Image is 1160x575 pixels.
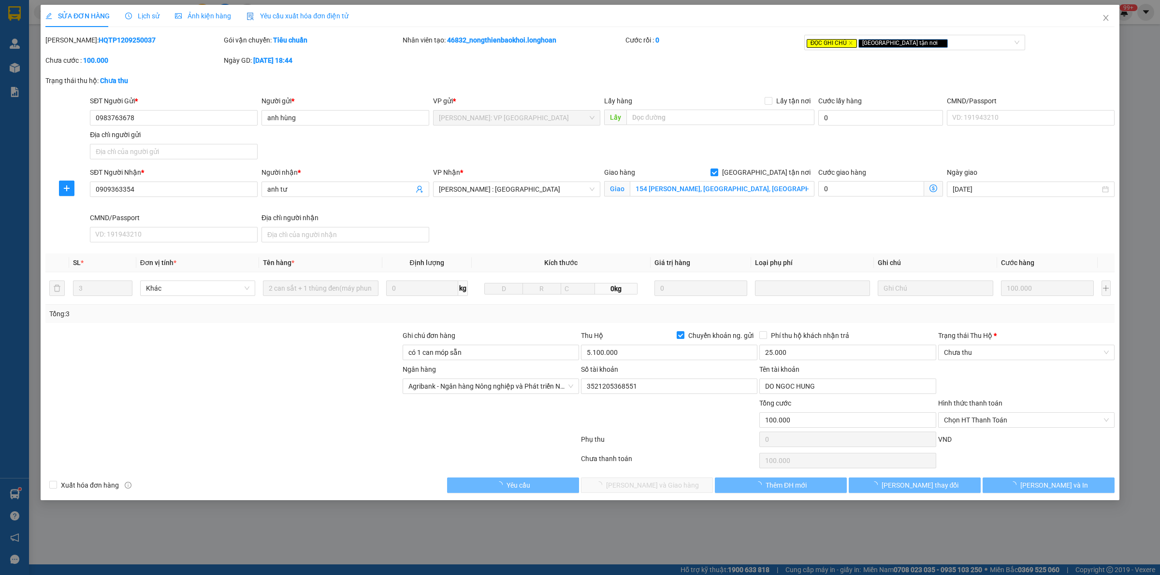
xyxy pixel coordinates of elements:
b: [DATE] 18:44 [253,56,292,64]
span: Đơn vị tính [140,259,176,266]
div: Người nhận [261,167,429,178]
b: Tiêu chuẩn [273,36,307,44]
span: Yêu cầu xuất hóa đơn điện tử [246,12,348,20]
button: plus [59,181,74,196]
span: loading [496,481,507,488]
span: Lấy hàng [604,97,632,105]
span: Chuyển khoản ng. gửi [684,330,757,341]
span: loading [755,481,766,488]
div: Nhân viên tạo: [403,35,624,45]
span: edit [45,13,52,19]
div: Tổng: 3 [49,309,448,319]
input: Tên tài khoản [759,379,936,394]
label: Ngân hàng [403,365,436,373]
span: Phí thu hộ khách nhận trả [767,330,853,341]
button: [PERSON_NAME] và In [983,477,1115,493]
span: Lấy tận nơi [772,96,814,106]
span: 0kg [595,283,638,295]
span: Agribank - Ngân hàng Nông nghiệp và Phát triển Nông thôn Việt Nam [408,379,573,393]
span: Thu Hộ [581,332,603,339]
span: Hồ Chí Minh : Kho Quận 12 [439,182,595,196]
div: Ngày GD: [224,55,400,66]
input: Ngày giao [953,184,1100,195]
button: plus [1102,280,1111,296]
span: Cước hàng [1001,259,1034,266]
span: Chưa thu [944,345,1109,360]
span: dollar-circle [929,184,937,192]
button: Yêu cầu [447,477,579,493]
input: Địa chỉ của người nhận [261,227,429,242]
span: user-add [416,185,423,193]
span: Định lượng [410,259,444,266]
button: Close [1092,5,1119,32]
label: Ngày giao [947,168,977,176]
div: VP gửi [433,96,601,106]
b: HQTP1209250037 [99,36,156,44]
span: loading [1010,481,1020,488]
span: Hồ Chí Minh: VP Quận Tân Phú [439,111,595,125]
span: SL [73,259,81,266]
span: ĐỌC GHI CHÚ [807,39,857,48]
button: Thêm ĐH mới [715,477,847,493]
input: 0 [1001,280,1094,296]
img: icon [246,13,254,20]
span: Xuất hóa đơn hàng [57,480,123,491]
button: [PERSON_NAME] thay đổi [849,477,981,493]
div: Cước rồi : [625,35,802,45]
span: Giao [604,181,630,196]
span: Giao hàng [604,168,635,176]
b: 46832_nongthienbaokhoi.longhoan [447,36,556,44]
button: [PERSON_NAME] và Giao hàng [581,477,713,493]
span: close [848,41,853,45]
div: [PERSON_NAME]: [45,35,222,45]
span: close [939,41,944,45]
span: kg [458,280,468,296]
input: C [561,283,595,295]
div: Địa chỉ người gửi [90,129,258,140]
span: VP Nhận [433,168,460,176]
div: Gói vận chuyển: [224,35,400,45]
span: close [1102,14,1110,22]
span: Khác [146,281,249,295]
span: Yêu cầu [507,480,530,491]
input: Số tài khoản [581,379,757,394]
span: SỬA ĐƠN HÀNG [45,12,110,20]
span: Lịch sử [125,12,159,20]
input: D [484,283,523,295]
span: Thêm ĐH mới [766,480,807,491]
span: picture [175,13,182,19]
input: Dọc đường [626,110,814,125]
span: plus [59,184,74,192]
input: VD: Bàn, Ghế [263,280,378,296]
span: Giá trị hàng [654,259,690,266]
th: Loại phụ phí [751,253,874,272]
label: Cước giao hàng [818,168,866,176]
span: Kích thước [544,259,578,266]
input: Cước giao hàng [818,181,924,196]
div: Địa chỉ người nhận [261,212,429,223]
div: Trạng thái Thu Hộ [938,330,1115,341]
label: Hình thức thanh toán [938,399,1002,407]
b: Chưa thu [100,77,128,84]
button: delete [49,280,65,296]
label: Cước lấy hàng [818,97,862,105]
span: info-circle [125,482,131,489]
div: CMND/Passport [947,96,1115,106]
input: Ghi chú đơn hàng [403,345,579,360]
div: Phụ thu [580,434,758,451]
b: 0 [655,36,659,44]
span: VND [938,435,952,443]
label: Số tài khoản [581,365,618,373]
div: Chưa cước : [45,55,222,66]
span: Chọn HT Thanh Toán [944,413,1109,427]
input: Giao tận nơi [630,181,814,196]
div: Trạng thái thu hộ: [45,75,267,86]
input: R [522,283,561,295]
span: [GEOGRAPHIC_DATA] tận nơi [718,167,814,178]
span: Ảnh kiện hàng [175,12,231,20]
div: Người gửi [261,96,429,106]
span: Tên hàng [263,259,294,266]
div: SĐT Người Nhận [90,167,258,178]
span: [PERSON_NAME] và In [1020,480,1088,491]
span: Lấy [604,110,626,125]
